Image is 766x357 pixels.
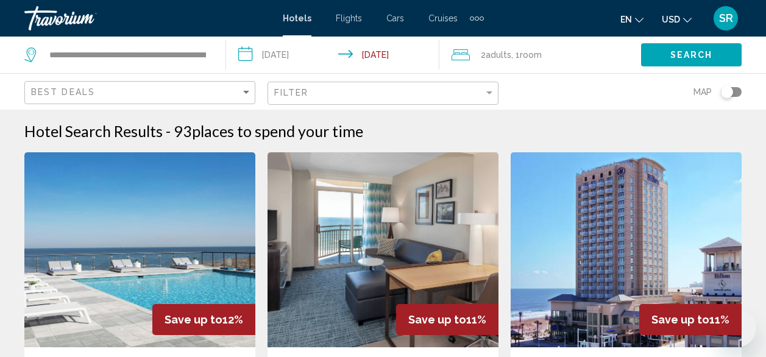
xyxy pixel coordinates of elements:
[166,122,171,140] span: -
[152,304,255,335] div: 12%
[396,304,498,335] div: 11%
[486,50,511,60] span: Adults
[511,152,742,347] img: Hotel image
[651,313,709,326] span: Save up to
[639,304,742,335] div: 11%
[710,5,742,31] button: User Menu
[24,6,271,30] a: Travorium
[712,87,742,97] button: Toggle map
[283,13,311,23] a: Hotels
[268,81,498,106] button: Filter
[481,46,511,63] span: 2
[24,122,163,140] h1: Hotel Search Results
[192,122,363,140] span: places to spend your time
[24,152,255,347] img: Hotel image
[662,15,680,24] span: USD
[620,15,632,24] span: en
[386,13,404,23] a: Cars
[268,152,498,347] img: Hotel image
[31,88,252,98] mat-select: Sort by
[274,88,309,97] span: Filter
[174,122,363,140] h2: 93
[428,13,458,23] a: Cruises
[336,13,362,23] a: Flights
[693,83,712,101] span: Map
[511,46,542,63] span: , 1
[670,51,713,60] span: Search
[719,12,733,24] span: SR
[408,313,466,326] span: Save up to
[31,87,95,97] span: Best Deals
[641,43,742,66] button: Search
[717,308,756,347] iframe: Button to launch messaging window
[165,313,222,326] span: Save up to
[439,37,641,73] button: Travelers: 2 adults, 0 children
[662,10,692,28] button: Change currency
[520,50,542,60] span: Room
[620,10,644,28] button: Change language
[226,37,440,73] button: Check-in date: Sep 17, 2025 Check-out date: Sep 19, 2025
[470,9,484,28] button: Extra navigation items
